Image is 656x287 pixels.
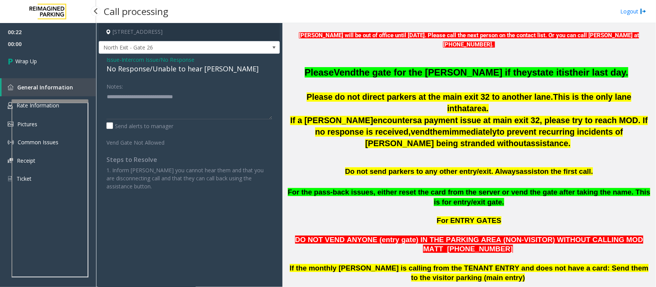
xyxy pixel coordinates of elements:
[620,7,646,15] a: Logout
[121,56,194,64] span: Intercom Issue/No Response
[100,2,172,21] h3: Call processing
[334,67,356,78] span: Vend
[430,127,450,137] span: them
[562,67,570,78] span: is
[8,122,13,127] img: 'icon'
[106,64,272,74] div: No Response/Unable to hear [PERSON_NAME]
[520,167,540,175] span: assist
[288,188,650,206] span: For the pass-back issues, either reset the card from the server or vend the gate after taking the...
[411,127,430,137] span: vend
[373,116,417,125] span: encounters
[526,139,568,148] span: assistance
[8,102,13,109] img: 'icon'
[640,7,646,15] img: logout
[307,92,551,102] span: Please do not direct parkers at the main exit 32 to another lane
[99,41,243,54] span: North Exit - Gate 26
[106,166,272,190] p: 1. Inform [PERSON_NAME] you cannot hear them and that you are disconnecting call and that they ca...
[437,216,502,224] span: For ENTRY GATES
[570,67,628,78] span: their last day.
[470,104,489,113] span: area.
[299,32,526,39] span: [PERSON_NAME] will be out of office until [DATE]. Please call the next person on the con
[15,57,37,65] span: Wrap Up
[455,104,470,114] span: that
[99,23,280,41] h4: [STREET_ADDRESS]
[305,67,334,78] span: Please
[2,78,96,96] a: General Information
[290,116,373,125] span: If a [PERSON_NAME]
[106,122,173,130] label: Send alerts to manager
[106,80,123,91] label: Notes:
[290,264,649,282] span: If the monthly [PERSON_NAME] is calling from the TENANT ENTRY and does not have a card: Send them...
[8,158,13,163] img: 'icon'
[443,32,639,48] span: tact list. Or you can call [PERSON_NAME] at [PHONE_NUMBER].
[356,67,532,78] span: the gate for the [PERSON_NAME] if they
[8,139,14,145] img: 'icon'
[17,84,73,91] span: General Information
[532,67,554,78] span: state
[295,236,643,253] span: DO NOT VEND ANYONE (entry gate) IN THE PARKING AREA (NON-VISITOR) WITHOUT CALLING MOD MATT [PHONE...
[551,92,553,102] span: .
[540,167,593,175] span: on the first call.
[106,156,272,163] h4: Steps to Resolve
[315,116,648,137] span: a payment issue at main exit 32, please try to reach MOD. If no response is received,
[345,167,520,175] span: Do not send parkers to any other entry/exit. Always
[450,127,497,137] span: immediately
[556,67,562,78] span: it
[120,56,194,63] span: -
[568,139,571,148] span: .
[105,136,175,147] label: Vend Gate Not Allowed
[106,56,120,64] span: Issue
[8,175,13,182] img: 'icon'
[8,84,13,90] img: 'icon'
